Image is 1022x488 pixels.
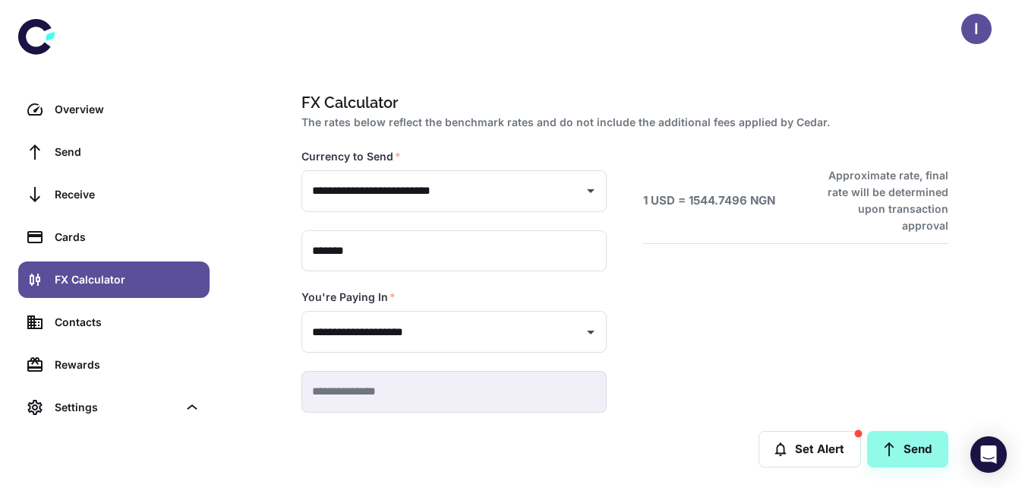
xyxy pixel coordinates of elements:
[970,436,1007,473] div: Open Intercom Messenger
[55,144,200,160] div: Send
[55,314,200,331] div: Contacts
[811,167,948,234] h6: Approximate rate, final rate will be determined upon transaction approval
[301,91,942,114] h1: FX Calculator
[18,389,210,426] div: Settings
[18,176,210,213] a: Receive
[961,14,992,44] button: I
[580,322,601,343] button: Open
[18,134,210,170] a: Send
[18,261,210,298] a: FX Calculator
[55,101,200,118] div: Overview
[55,356,200,373] div: Rewards
[18,219,210,255] a: Cards
[301,290,396,305] label: You're Paying In
[301,149,401,164] label: Currency to Send
[55,399,178,416] div: Settings
[643,192,775,210] h6: 1 USD = 1544.7496 NGN
[759,431,861,467] button: Set Alert
[55,271,200,288] div: FX Calculator
[55,229,200,246] div: Cards
[18,347,210,383] a: Rewards
[580,180,601,201] button: Open
[867,431,948,467] a: Send
[18,304,210,341] a: Contacts
[55,186,200,203] div: Receive
[18,91,210,128] a: Overview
